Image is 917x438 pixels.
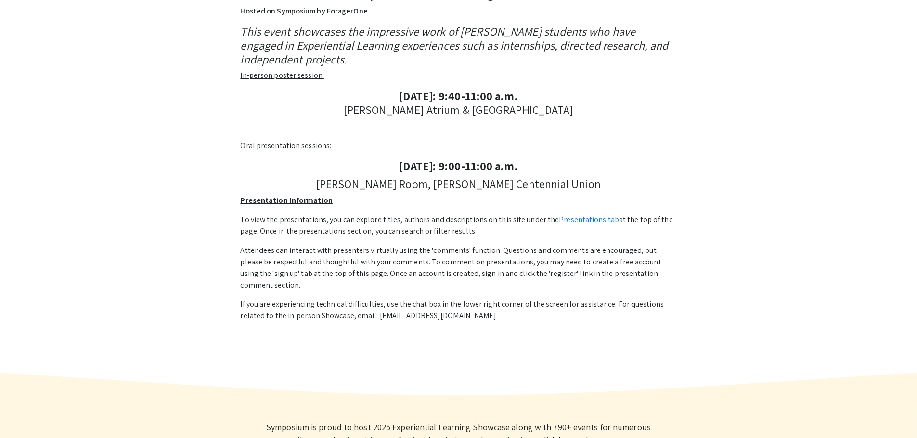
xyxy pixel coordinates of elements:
[240,299,676,322] p: If you are experiencing technical difficulties, use the chat box in the lower right corner of the...
[240,195,332,205] u: Presentation Information
[7,395,41,431] iframe: Chat
[240,245,676,291] p: Attendees can interact with presenters virtually using the 'comments' function. Questions and com...
[240,70,324,80] u: In-person poster session:
[559,214,619,225] a: Presentations tab
[240,5,676,17] p: Hosted on Symposium by ForagerOne
[240,140,331,150] u: Oral presentation sessions:
[399,88,517,103] strong: [DATE]: 9:40-11:00 a.m.
[240,214,676,237] p: To view the presentations, you can explore titles, authors and descriptions on this site under th...
[240,24,668,67] em: This event showcases the impressive work of [PERSON_NAME] students who have engaged in Experienti...
[240,89,676,117] h4: [PERSON_NAME] Atrium & [GEOGRAPHIC_DATA]
[240,177,676,191] h4: [PERSON_NAME] Room, [PERSON_NAME] Centennial Union
[399,158,517,174] strong: [DATE]: 9:00-11:00 a.m.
